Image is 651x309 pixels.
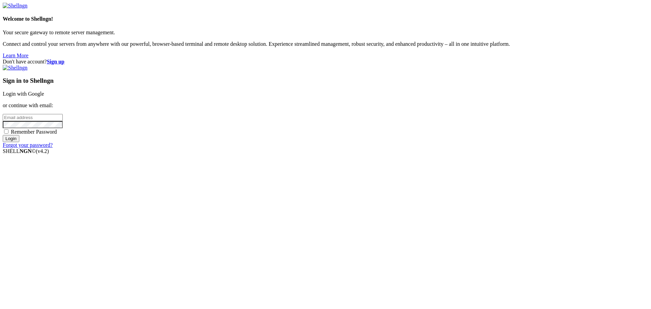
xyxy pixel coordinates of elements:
p: Connect and control your servers from anywhere with our powerful, browser-based terminal and remo... [3,41,648,47]
h4: Welcome to Shellngn! [3,16,648,22]
span: SHELL © [3,148,49,154]
p: Your secure gateway to remote server management. [3,30,648,36]
a: Sign up [47,59,64,64]
h3: Sign in to Shellngn [3,77,648,84]
a: Forgot your password? [3,142,53,148]
p: or continue with email: [3,102,648,109]
input: Email address [3,114,63,121]
b: NGN [20,148,32,154]
img: Shellngn [3,3,27,9]
input: Remember Password [4,129,8,134]
a: Learn More [3,53,28,58]
img: Shellngn [3,65,27,71]
span: Remember Password [11,129,57,135]
div: Don't have account? [3,59,648,65]
input: Login [3,135,19,142]
a: Login with Google [3,91,44,97]
span: 4.2.0 [36,148,49,154]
